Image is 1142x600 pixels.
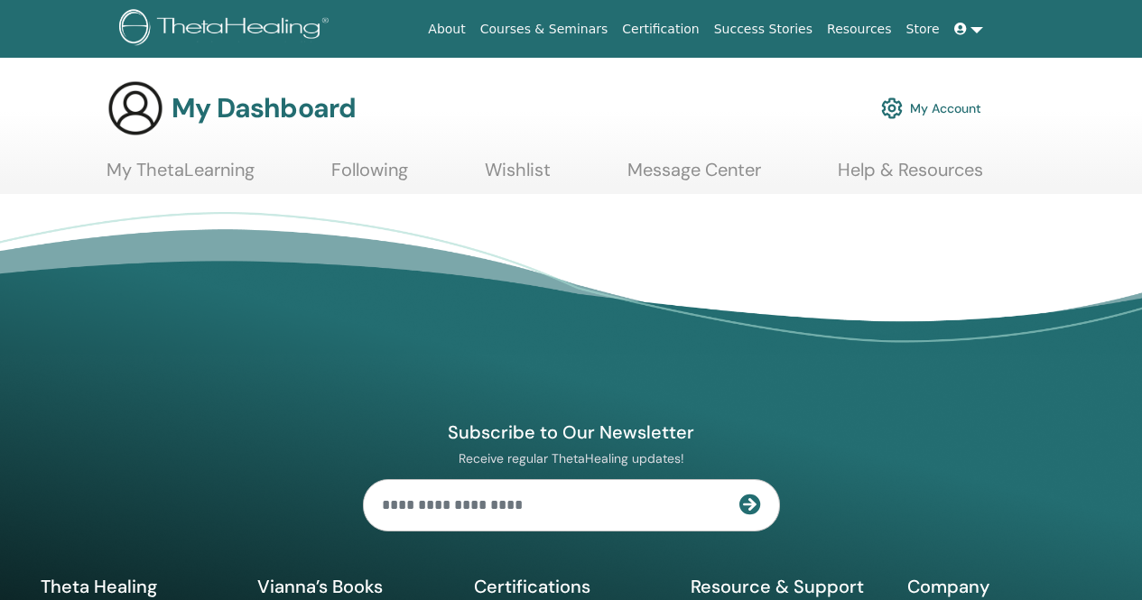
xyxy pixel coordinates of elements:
a: Wishlist [485,159,551,194]
h5: Theta Healing [41,575,236,598]
h5: Company [907,575,1102,598]
a: Success Stories [707,13,820,46]
img: cog.svg [881,93,903,124]
h5: Certifications [474,575,669,598]
a: Store [899,13,947,46]
a: Resources [820,13,899,46]
h5: Vianna’s Books [257,575,452,598]
a: My Account [881,88,981,128]
a: Certification [615,13,706,46]
a: Following [331,159,408,194]
h4: Subscribe to Our Newsletter [363,420,780,444]
p: Receive regular ThetaHealing updates! [363,450,780,466]
img: generic-user-icon.jpg [107,79,164,137]
h5: Resource & Support [691,575,886,598]
h3: My Dashboard [172,92,356,125]
a: My ThetaLearning [107,159,255,194]
a: Message Center [627,159,761,194]
a: Help & Resources [838,159,983,194]
img: logo.png [119,9,335,50]
a: Courses & Seminars [473,13,616,46]
a: About [421,13,472,46]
